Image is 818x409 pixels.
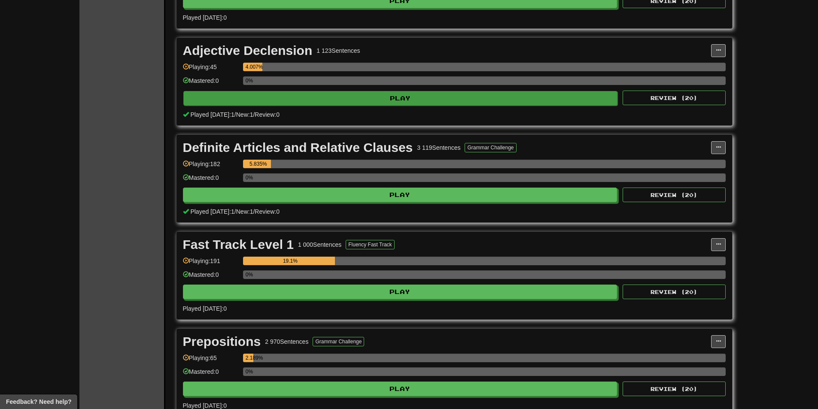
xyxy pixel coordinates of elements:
[183,14,227,21] span: Played [DATE]: 0
[190,111,234,118] span: Played [DATE]: 1
[417,143,460,152] div: 3 119 Sentences
[236,208,253,215] span: New: 1
[234,111,236,118] span: /
[183,257,239,271] div: Playing: 191
[298,240,341,249] div: 1 000 Sentences
[183,173,239,188] div: Mastered: 0
[623,382,726,396] button: Review (20)
[183,285,617,299] button: Play
[236,111,253,118] span: New: 1
[246,354,253,362] div: 2.189%
[623,285,726,299] button: Review (20)
[253,111,255,118] span: /
[183,160,239,174] div: Playing: 182
[465,143,516,152] button: Grammar Challenge
[183,76,239,91] div: Mastered: 0
[255,111,280,118] span: Review: 0
[183,91,618,106] button: Play
[316,46,360,55] div: 1 123 Sentences
[183,305,227,312] span: Played [DATE]: 0
[183,367,239,382] div: Mastered: 0
[6,397,71,406] span: Open feedback widget
[183,188,617,202] button: Play
[313,337,364,346] button: Grammar Challenge
[190,208,234,215] span: Played [DATE]: 1
[265,337,308,346] div: 2 970 Sentences
[183,382,617,396] button: Play
[255,208,280,215] span: Review: 0
[246,63,262,71] div: 4.007%
[346,240,394,249] button: Fluency Fast Track
[183,44,313,57] div: Adjective Declension
[234,208,236,215] span: /
[246,257,335,265] div: 19.1%
[183,270,239,285] div: Mastered: 0
[183,141,413,154] div: Definite Articles and Relative Clauses
[246,160,271,168] div: 5.835%
[183,354,239,368] div: Playing: 65
[623,188,726,202] button: Review (20)
[183,63,239,77] div: Playing: 45
[253,208,255,215] span: /
[183,402,227,409] span: Played [DATE]: 0
[623,91,726,105] button: Review (20)
[183,238,294,251] div: Fast Track Level 1
[183,335,261,348] div: Prepositions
